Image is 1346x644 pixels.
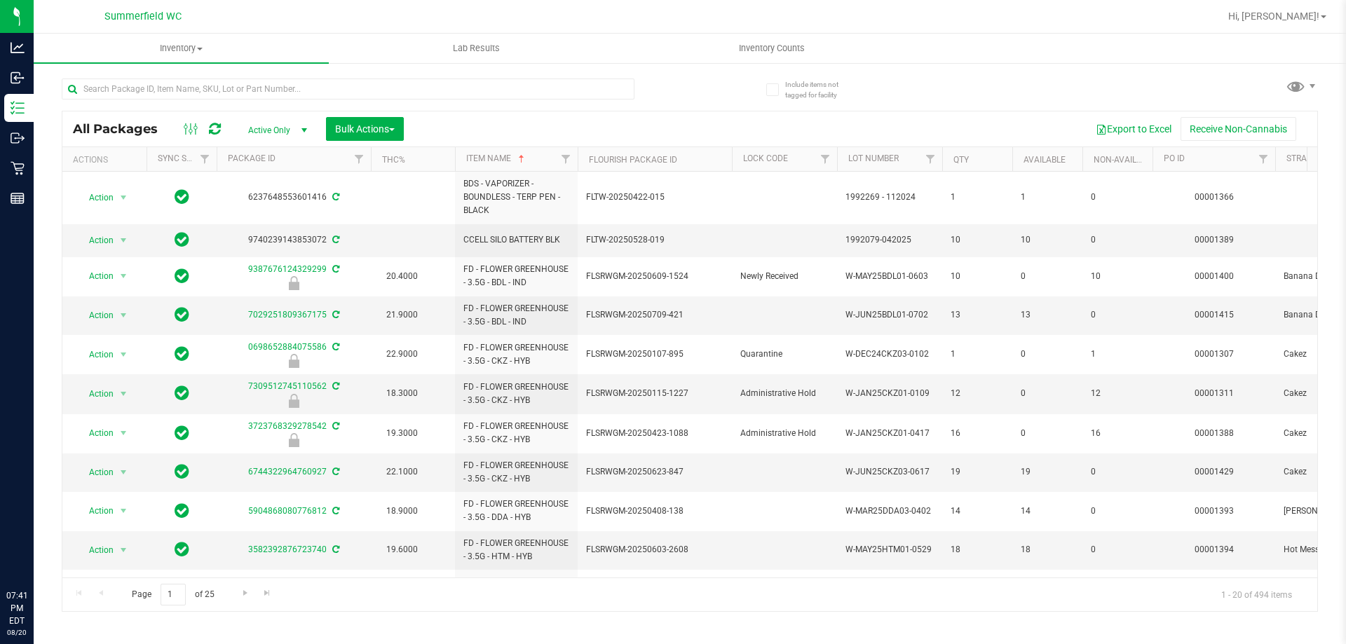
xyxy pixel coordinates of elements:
[1195,192,1234,202] a: 00001366
[845,233,934,247] span: 1992079-042025
[845,348,934,361] span: W-DEC24CKZ03-0102
[1195,235,1234,245] a: 00001389
[845,308,934,322] span: W-JUN25BDL01-0702
[845,465,934,479] span: W-JUN25CKZ03-0617
[115,231,132,250] span: select
[1181,117,1296,141] button: Receive Non-Cannabis
[11,161,25,175] inline-svg: Retail
[586,427,723,440] span: FLSRWGM-20250423-1088
[379,266,425,287] span: 20.4000
[115,423,132,443] span: select
[379,501,425,521] span: 18.9000
[1021,505,1074,518] span: 14
[1091,543,1144,556] span: 0
[586,505,723,518] span: FLSRWGM-20250408-138
[235,584,255,603] a: Go to the next page
[6,589,27,627] p: 07:41 PM EDT
[215,354,373,368] div: Quarantine
[330,342,339,352] span: Sync from Compliance System
[158,153,212,163] a: Sync Status
[586,387,723,400] span: FLSRWGM-20250115-1227
[463,233,569,247] span: CCELL SILO BATTERY BLK
[1195,310,1234,320] a: 00001415
[11,41,25,55] inline-svg: Analytics
[330,264,339,274] span: Sync from Compliance System
[175,540,189,559] span: In Sync
[248,506,327,516] a: 5904868080776812
[1091,270,1144,283] span: 10
[326,117,404,141] button: Bulk Actions
[463,459,569,486] span: FD - FLOWER GREENHOUSE - 3.5G - CKZ - HYB
[951,233,1004,247] span: 10
[379,383,425,404] span: 18.3000
[1091,308,1144,322] span: 0
[1021,465,1074,479] span: 19
[463,341,569,368] span: FD - FLOWER GREENHOUSE - 3.5G - CKZ - HYB
[175,462,189,481] span: In Sync
[951,191,1004,204] span: 1
[76,384,114,404] span: Action
[951,505,1004,518] span: 14
[115,463,132,482] span: select
[1195,428,1234,438] a: 00001388
[175,383,189,403] span: In Sync
[1091,387,1144,400] span: 12
[228,153,276,163] a: Package ID
[586,308,723,322] span: FLSRWGM-20250709-421
[845,427,934,440] span: W-JAN25CKZ01-0417
[335,123,395,135] span: Bulk Actions
[215,233,373,247] div: 9740239143853072
[248,381,327,391] a: 7309512745110562
[76,463,114,482] span: Action
[161,584,186,605] input: 1
[115,540,132,560] span: select
[466,153,527,163] a: Item Name
[586,543,723,556] span: FLSRWGM-20250603-2608
[1195,388,1234,398] a: 00001311
[34,42,329,55] span: Inventory
[76,231,114,250] span: Action
[175,501,189,521] span: In Sync
[330,192,339,202] span: Sync from Compliance System
[743,153,788,163] a: Lock Code
[76,540,114,560] span: Action
[76,188,114,207] span: Action
[175,230,189,249] span: In Sync
[248,544,327,554] a: 3582392876723740
[845,543,934,556] span: W-MAY25HTM01-0529
[73,121,172,137] span: All Packages
[463,302,569,329] span: FD - FLOWER GREENHOUSE - 3.5G - BDL - IND
[845,505,934,518] span: W-MAR25DDA03-0402
[463,381,569,407] span: FD - FLOWER GREENHOUSE - 3.5G - CKZ - HYB
[215,276,373,290] div: Newly Received
[1091,348,1144,361] span: 1
[740,387,829,400] span: Administrative Hold
[115,384,132,404] span: select
[1228,11,1319,22] span: Hi, [PERSON_NAME]!
[330,381,339,391] span: Sync from Compliance System
[329,34,624,63] a: Lab Results
[586,233,723,247] span: FLTW-20250528-019
[1252,147,1275,171] a: Filter
[62,78,634,100] input: Search Package ID, Item Name, SKU, Lot or Part Number...
[740,427,829,440] span: Administrative Hold
[1021,543,1074,556] span: 18
[330,235,339,245] span: Sync from Compliance System
[951,270,1004,283] span: 10
[1021,427,1074,440] span: 0
[463,575,569,602] span: FD - FLOWER GREENHOUSE - 3.5G - LMZ - HYB
[740,348,829,361] span: Quarantine
[76,266,114,286] span: Action
[1021,308,1074,322] span: 13
[348,147,371,171] a: Filter
[586,348,723,361] span: FLSRWGM-20250107-895
[104,11,182,22] span: Summerfield WC
[1195,349,1234,359] a: 00001307
[1195,271,1234,281] a: 00001400
[193,147,217,171] a: Filter
[951,465,1004,479] span: 19
[919,147,942,171] a: Filter
[463,498,569,524] span: FD - FLOWER GREENHOUSE - 3.5G - DDA - HYB
[115,266,132,286] span: select
[1021,270,1074,283] span: 0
